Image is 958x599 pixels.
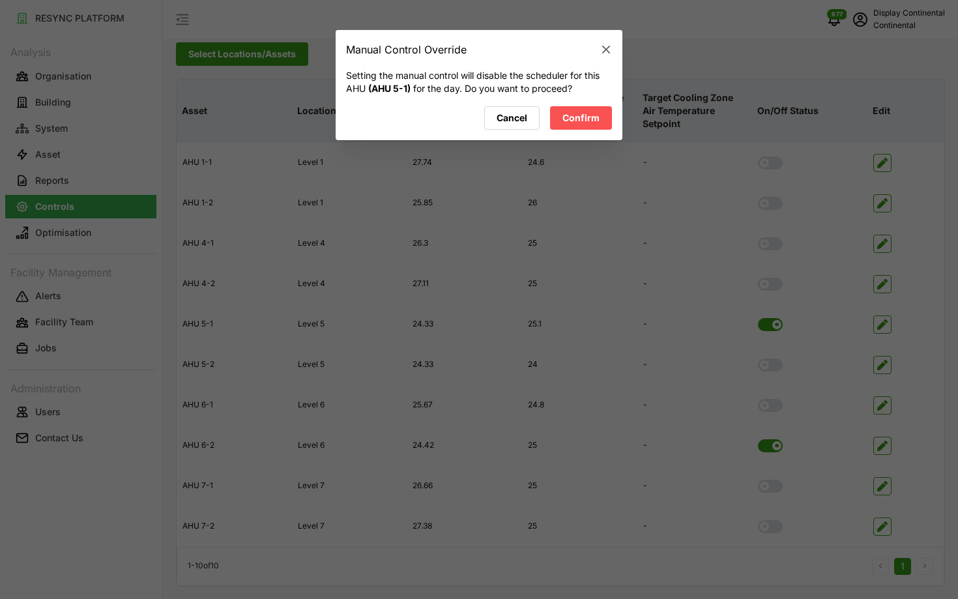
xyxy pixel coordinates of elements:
span: Confirm [562,107,600,129]
h2: Manual Control Override [346,44,467,55]
p: Setting the manual control will disable the scheduler for this AHU for the day. Do you want to pr... [346,69,612,96]
button: Confirm [550,106,612,130]
span: ( AHU 5-1 ) [368,83,411,94]
span: Cancel [497,107,527,129]
button: Cancel [484,106,540,130]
